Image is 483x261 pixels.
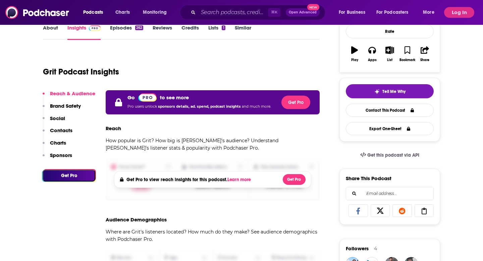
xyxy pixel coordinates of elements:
p: Where are Grit's listeners located? How much do they make? See audience demographics with Podchas... [106,228,320,243]
a: Contact This Podcast [346,104,434,117]
button: Play [346,42,363,66]
a: Pro website [138,93,157,102]
span: ⌘ K [268,8,280,17]
button: Bookmark [398,42,416,66]
img: Podchaser Pro [138,93,157,102]
div: 4 [374,246,377,252]
button: List [381,42,398,66]
button: open menu [138,7,175,18]
button: tell me why sparkleTell Me Why [346,84,434,98]
p: Sponsors [50,152,72,158]
div: 262 [135,25,143,30]
button: Get Pro [283,174,306,185]
a: Copy Link [415,204,434,217]
div: List [387,58,392,62]
p: Contacts [50,127,72,134]
h3: Reach [106,125,121,132]
span: Open Advanced [289,11,317,14]
span: For Podcasters [376,8,409,17]
img: Podchaser - Follow, Share and Rate Podcasts [5,6,70,19]
p: Reach & Audience [50,90,95,97]
button: Apps [363,42,381,66]
button: Contacts [43,127,72,140]
a: Credits [181,24,199,40]
span: More [423,8,434,17]
button: Get Pro [281,96,310,109]
button: Charts [43,140,66,152]
span: Get this podcast via API [367,152,419,158]
span: sponsors details, ad. spend, podcast insights [158,104,242,109]
button: open menu [372,7,418,18]
span: Charts [115,8,130,17]
div: Play [351,58,358,62]
a: Charts [111,7,134,18]
p: Pro users unlock and much more. [127,102,271,112]
div: Share [420,58,429,62]
p: Go [127,94,135,101]
p: to see more [160,94,189,101]
button: Social [43,115,65,127]
a: Episodes262 [110,24,143,40]
button: Learn more [227,177,253,182]
button: Open AdvancedNew [286,8,320,16]
span: For Business [339,8,365,17]
img: Podchaser Pro [89,25,101,31]
button: Brand Safety [43,103,81,115]
a: Lists1 [208,24,225,40]
div: Search podcasts, credits, & more... [186,5,332,20]
button: Share [416,42,434,66]
div: Bookmark [399,58,415,62]
a: Share on Reddit [392,204,412,217]
a: About [43,24,58,40]
p: Social [50,115,65,121]
p: How popular is Grit? How big is [PERSON_NAME]'s audience? Understand [PERSON_NAME]'s listener sta... [106,137,320,152]
h3: Audience Demographics [106,216,167,223]
button: open menu [78,7,112,18]
span: Followers [346,245,369,252]
span: Tell Me Why [382,89,406,94]
button: Reach & Audience [43,90,95,103]
h1: Grit Podcast Insights [43,67,119,77]
div: Search followers [346,187,434,200]
button: Export One-Sheet [346,122,434,135]
button: open menu [418,7,443,18]
span: New [307,4,319,10]
a: Share on X/Twitter [371,204,390,217]
button: Get Pro [43,170,95,181]
input: Search podcasts, credits, & more... [198,7,268,18]
span: Monitoring [143,8,167,17]
button: Sponsors [43,152,72,164]
button: Log In [444,7,474,18]
div: Rate [346,24,434,38]
a: InsightsPodchaser Pro [67,24,101,40]
a: Get this podcast via API [355,147,425,163]
p: Brand Safety [50,103,81,109]
span: Podcasts [83,8,103,17]
h3: Share This Podcast [346,175,391,181]
div: 1 [222,25,225,30]
img: tell me why sparkle [374,89,380,94]
button: open menu [334,7,374,18]
a: Reviews [153,24,172,40]
h4: Get Pro to view reach insights for this podcast. [126,177,253,182]
div: Apps [368,58,377,62]
a: Share on Facebook [348,204,368,217]
a: Similar [235,24,251,40]
p: Charts [50,140,66,146]
input: Email address... [352,187,428,200]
